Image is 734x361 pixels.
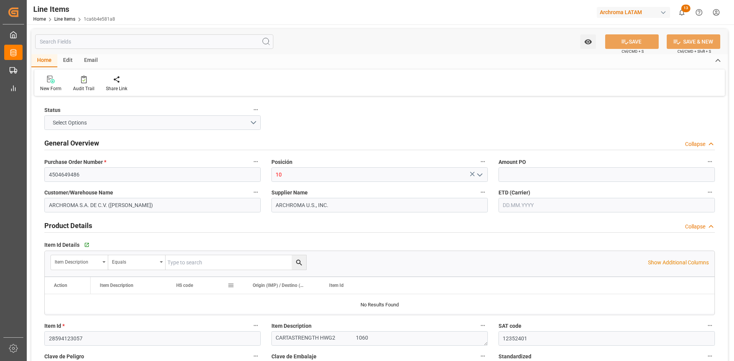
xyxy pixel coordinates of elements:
button: ETD (Carrier) [705,187,715,197]
span: ETD (Carrier) [499,189,530,197]
span: Origin (IMP) / Destino (EXPO) [253,283,304,288]
div: Home [31,54,57,67]
button: Supplier Name [478,187,488,197]
span: Item Description [100,283,133,288]
span: Select Options [49,119,91,127]
span: Status [44,106,60,114]
button: SAVE [605,34,659,49]
a: Home [33,16,46,22]
span: SAT code [499,322,521,330]
button: Posición [478,157,488,167]
button: open menu [51,255,108,270]
button: Amount PO [705,157,715,167]
span: Item Description [271,322,312,330]
div: Collapse [685,223,705,231]
button: SAT code [705,321,715,330]
input: Search Fields [35,34,273,49]
button: Clave de Embalaje [478,351,488,361]
button: open menu [108,255,166,270]
button: open menu [44,115,261,130]
div: Share Link [106,85,127,92]
button: open menu [473,169,485,181]
div: Archroma LATAM [597,7,670,18]
input: Type to search/select [271,167,488,182]
div: New Form [40,85,62,92]
button: Clave de Peligro [251,351,261,361]
span: Ctrl/CMD + S [622,49,644,54]
input: Type to search [166,255,306,270]
span: Item Id Details [44,241,80,249]
input: DD.MM.YYYY [499,198,715,212]
span: Ctrl/CMD + Shift + S [677,49,711,54]
button: Item Id * [251,321,261,330]
span: Standardized [499,353,531,361]
button: Purchase Order Number * [251,157,261,167]
button: SAVE & NEW [667,34,720,49]
span: Purchase Order Number [44,158,106,166]
span: HS code [176,283,193,288]
button: Help Center [690,4,708,21]
button: Item Description [478,321,488,330]
h2: General Overview [44,138,99,148]
span: 13 [681,5,690,12]
button: search button [292,255,306,270]
p: Show Additional Columns [648,259,709,267]
span: Posición [271,158,292,166]
span: Clave de Embalaje [271,353,317,361]
button: Customer/Warehouse Name [251,187,261,197]
div: Equals [112,257,157,265]
div: Action [54,283,67,288]
button: Archroma LATAM [597,5,673,19]
div: Collapse [685,140,705,148]
div: Item Description [55,257,100,265]
button: Status [251,105,261,115]
h2: Product Details [44,220,92,231]
textarea: CARTASTRENGTH HWG2 1060 [271,331,488,346]
span: Item Id [329,283,344,288]
span: Item Id [44,322,65,330]
div: Line Items [33,3,115,15]
button: show 13 new notifications [673,4,690,21]
span: Amount PO [499,158,526,166]
span: Clave de Peligro [44,353,84,361]
button: Standardized [705,351,715,361]
a: Line Items [54,16,75,22]
span: Supplier Name [271,189,308,197]
div: Edit [57,54,78,67]
span: Customer/Warehouse Name [44,189,113,197]
button: open menu [580,34,596,49]
div: Audit Trail [73,85,94,92]
div: Email [78,54,104,67]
